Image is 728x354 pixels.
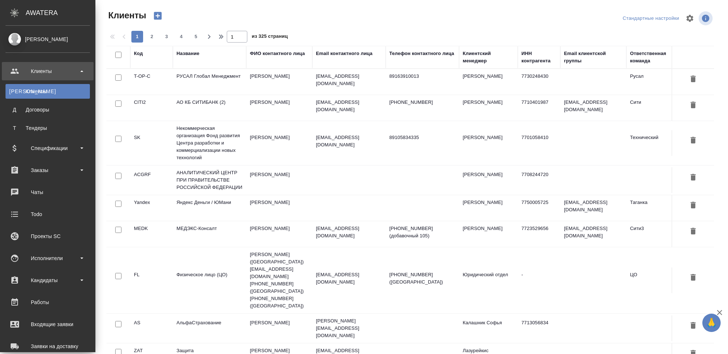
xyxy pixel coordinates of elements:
p: [EMAIL_ADDRESS][DOMAIN_NAME] [316,73,382,87]
span: Посмотреть информацию [699,11,714,25]
td: МЕДЭКС-Консалт [173,221,246,247]
td: [PERSON_NAME] [246,69,312,95]
td: АНАЛИТИЧЕСКИЙ ЦЕНТР ПРИ ПРАВИТЕЛЬСТВЕ РОССИЙСКОЙ ФЕДЕРАЦИИ [173,165,246,195]
div: Тендеры [9,124,86,132]
div: Название [176,50,199,57]
div: Входящие заявки [6,319,90,330]
button: 5 [190,31,202,43]
a: [PERSON_NAME]Клиенты [6,84,90,99]
td: РУСАЛ Глобал Менеджмент [173,69,246,95]
td: [PERSON_NAME] [459,195,518,221]
td: Сити [626,95,685,121]
button: Удалить [687,225,699,238]
p: [PHONE_NUMBER] [389,99,455,106]
div: Ответственная команда [630,50,681,65]
span: 4 [175,33,187,40]
td: [PERSON_NAME] [246,221,312,247]
td: АО КБ СИТИБАНК (2) [173,95,246,121]
div: Email контактного лица [316,50,372,57]
p: 89105834335 [389,134,455,141]
button: 2 [146,31,158,43]
span: 🙏 [705,315,718,331]
td: ACGRF [130,167,173,193]
div: [PERSON_NAME] [6,35,90,43]
div: Договоры [9,106,86,113]
td: Таганка [626,195,685,221]
p: [PHONE_NUMBER] ([GEOGRAPHIC_DATA]) [389,271,455,286]
td: Технический [626,130,685,156]
div: Заявки на доставку [6,341,90,352]
span: Клиенты [106,10,146,21]
button: Удалить [687,99,699,112]
button: Создать [149,10,167,22]
td: Калашник Софья [459,315,518,341]
td: [PERSON_NAME] [246,95,312,121]
div: split button [621,13,681,24]
td: CITI2 [130,95,173,121]
div: ФИО контактного лица [250,50,305,57]
td: [PERSON_NAME] [459,95,518,121]
td: 7713056834 [518,315,560,341]
td: Юридический отдел [459,267,518,293]
div: Email клиентской группы [564,50,623,65]
button: 4 [175,31,187,43]
p: [PHONE_NUMBER] (добавочный 105) [389,225,455,240]
td: [PERSON_NAME] [246,195,312,221]
span: 3 [161,33,172,40]
td: - [518,267,560,293]
div: Клиентский менеджер [463,50,514,65]
td: Сити3 [626,221,685,247]
td: [PERSON_NAME] [459,221,518,247]
a: Работы [2,293,94,311]
p: [PERSON_NAME][EMAIL_ADDRESS][DOMAIN_NAME] [316,317,382,339]
button: 3 [161,31,172,43]
a: Чаты [2,183,94,201]
span: 2 [146,33,158,40]
p: [EMAIL_ADDRESS][DOMAIN_NAME] [316,99,382,113]
div: AWATERA [26,6,95,20]
a: Входящие заявки [2,315,94,333]
td: [PERSON_NAME] [459,69,518,95]
a: ДДоговоры [6,102,90,117]
div: Телефон контактного лица [389,50,454,57]
p: [EMAIL_ADDRESS][DOMAIN_NAME] [316,225,382,240]
td: 7730248430 [518,69,560,95]
div: Исполнители [6,253,90,264]
td: SK [130,130,173,156]
button: 🙏 [702,314,721,332]
td: Яндекс Деньги / ЮМани [173,195,246,221]
button: Удалить [687,73,699,86]
button: Удалить [687,319,699,333]
div: Спецификации [6,143,90,154]
button: Удалить [687,171,699,185]
div: Чаты [6,187,90,198]
div: Кандидаты [6,275,90,286]
div: Todo [6,209,90,220]
div: Клиенты [6,66,90,77]
a: ТТендеры [6,121,90,135]
td: [EMAIL_ADDRESS][DOMAIN_NAME] [560,221,626,247]
td: [EMAIL_ADDRESS][DOMAIN_NAME] [560,95,626,121]
td: [PERSON_NAME] [246,130,312,156]
td: MEDK [130,221,173,247]
td: 7750005725 [518,195,560,221]
button: Удалить [687,199,699,212]
td: Некоммерческая организация Фонд развития Центра разработки и коммерциализации новых технологий [173,121,246,165]
span: из 325 страниц [252,32,288,43]
span: Настроить таблицу [681,10,699,27]
span: 5 [190,33,202,40]
td: 7701058410 [518,130,560,156]
button: Удалить [687,134,699,147]
td: АльфаСтрахование [173,315,246,341]
p: 89163910013 [389,73,455,80]
a: Todo [2,205,94,223]
td: 7710401987 [518,95,560,121]
td: [EMAIL_ADDRESS][DOMAIN_NAME] [560,195,626,221]
td: Русал [626,69,685,95]
td: AS [130,315,173,341]
td: Физическое лицо (ЦО) [173,267,246,293]
div: Проекты SC [6,231,90,242]
p: [EMAIL_ADDRESS][DOMAIN_NAME] [316,271,382,286]
p: [EMAIL_ADDRESS][DOMAIN_NAME] [316,134,382,149]
div: ИНН контрагента [521,50,557,65]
